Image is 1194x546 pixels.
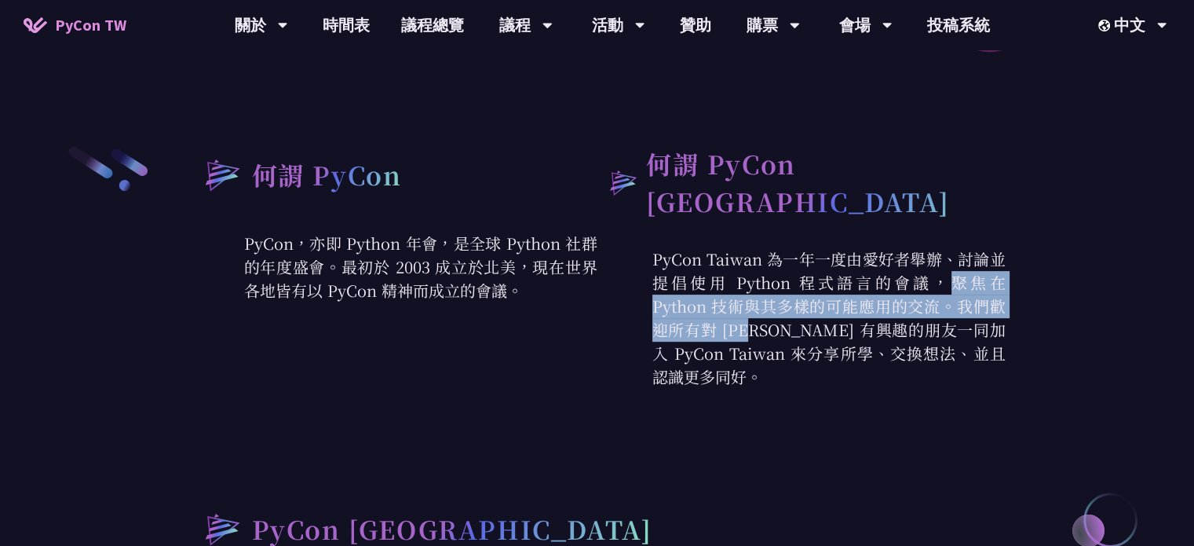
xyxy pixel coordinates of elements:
span: PyCon TW [55,13,126,37]
p: PyCon Taiwan 為一年一度由愛好者舉辦、討論並提倡使用 Python 程式語言的會議，聚焦在 Python 技術與其多樣的可能應用的交流。我們歡迎所有對 [PERSON_NAME] 有... [597,247,1006,389]
img: Home icon of PyCon TW 2025 [24,17,47,33]
a: PyCon TW [8,5,142,45]
img: heading-bullet [189,145,252,204]
p: PyCon，亦即 Python 年會，是全球 Python 社群的年度盛會。最初於 2003 成立於北美，現在世界各地皆有以 PyCon 精神而成立的會議。 [189,232,597,302]
h2: 何謂 PyCon [252,156,402,193]
h2: 何謂 PyCon [GEOGRAPHIC_DATA] [646,145,1006,220]
img: heading-bullet [597,159,646,206]
img: Locale Icon [1098,20,1114,31]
